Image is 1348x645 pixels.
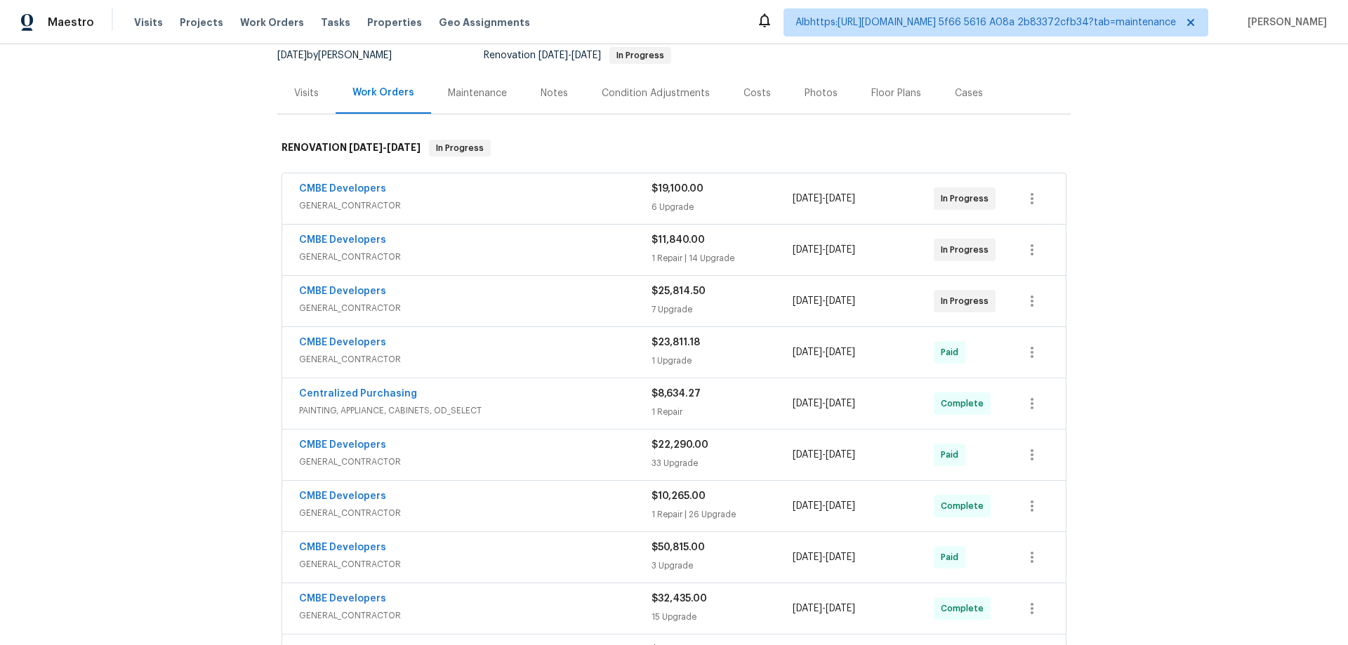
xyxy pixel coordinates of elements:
[299,404,652,418] span: PAINTING, APPLIANCE, CABINETS, OD_SELECT
[652,543,705,552] span: $50,815.00
[826,347,855,357] span: [DATE]
[652,200,793,214] div: 6 Upgrade
[805,86,838,100] div: Photos
[299,440,386,450] a: CMBE Developers
[793,347,822,357] span: [DATE]
[571,51,601,60] span: [DATE]
[321,18,350,27] span: Tasks
[871,86,921,100] div: Floor Plans
[299,543,386,552] a: CMBE Developers
[793,601,855,616] span: -
[652,594,707,604] span: $32,435.00
[484,51,671,60] span: Renovation
[652,389,701,399] span: $8,634.27
[793,499,855,513] span: -
[652,286,706,296] span: $25,814.50
[652,251,793,265] div: 1 Repair | 14 Upgrade
[941,601,989,616] span: Complete
[744,86,771,100] div: Costs
[367,15,422,29] span: Properties
[240,15,304,29] span: Work Orders
[793,604,822,613] span: [DATE]
[652,338,700,347] span: $23,811.18
[793,550,855,564] span: -
[652,354,793,368] div: 1 Upgrade
[1242,15,1327,29] span: [PERSON_NAME]
[941,294,994,308] span: In Progress
[299,609,652,623] span: GENERAL_CONTRACTOR
[793,296,822,306] span: [DATE]
[652,302,793,317] div: 7 Upgrade
[793,294,855,308] span: -
[793,245,822,255] span: [DATE]
[826,552,855,562] span: [DATE]
[941,499,989,513] span: Complete
[277,47,409,64] div: by [PERSON_NAME]
[538,51,568,60] span: [DATE]
[541,86,568,100] div: Notes
[299,199,652,213] span: GENERAL_CONTRACTOR
[795,15,1176,29] span: Albhttps:[URL][DOMAIN_NAME] 5f66 5616 A08a 2b83372cfb34?tab=maintenance
[299,338,386,347] a: CMBE Developers
[826,399,855,408] span: [DATE]
[652,456,793,470] div: 33 Upgrade
[826,604,855,613] span: [DATE]
[941,192,994,206] span: In Progress
[387,142,421,152] span: [DATE]
[294,86,319,100] div: Visits
[793,192,855,206] span: -
[793,194,822,204] span: [DATE]
[652,491,706,501] span: $10,265.00
[652,405,793,419] div: 1 Repair
[299,184,386,194] a: CMBE Developers
[941,397,989,411] span: Complete
[652,235,705,245] span: $11,840.00
[793,501,822,511] span: [DATE]
[349,142,383,152] span: [DATE]
[652,559,793,573] div: 3 Upgrade
[611,51,670,60] span: In Progress
[826,245,855,255] span: [DATE]
[448,86,507,100] div: Maintenance
[826,450,855,460] span: [DATE]
[439,15,530,29] span: Geo Assignments
[299,389,417,399] a: Centralized Purchasing
[299,455,652,469] span: GENERAL_CONTRACTOR
[826,296,855,306] span: [DATE]
[941,550,964,564] span: Paid
[282,140,421,157] h6: RENOVATION
[652,184,703,194] span: $19,100.00
[941,345,964,359] span: Paid
[793,397,855,411] span: -
[299,557,652,571] span: GENERAL_CONTRACTOR
[299,506,652,520] span: GENERAL_CONTRACTOR
[793,399,822,408] span: [DATE]
[352,86,414,100] div: Work Orders
[299,286,386,296] a: CMBE Developers
[793,345,855,359] span: -
[538,51,601,60] span: -
[793,448,855,462] span: -
[349,142,421,152] span: -
[134,15,163,29] span: Visits
[299,301,652,315] span: GENERAL_CONTRACTOR
[826,501,855,511] span: [DATE]
[793,450,822,460] span: [DATE]
[299,235,386,245] a: CMBE Developers
[652,610,793,624] div: 15 Upgrade
[955,86,983,100] div: Cases
[793,552,822,562] span: [DATE]
[652,440,708,450] span: $22,290.00
[299,594,386,604] a: CMBE Developers
[299,250,652,264] span: GENERAL_CONTRACTOR
[941,448,964,462] span: Paid
[793,243,855,257] span: -
[299,352,652,366] span: GENERAL_CONTRACTOR
[652,507,793,521] div: 1 Repair | 26 Upgrade
[277,126,1071,171] div: RENOVATION [DATE]-[DATE]In Progress
[48,15,94,29] span: Maestro
[602,86,710,100] div: Condition Adjustments
[277,51,307,60] span: [DATE]
[299,491,386,501] a: CMBE Developers
[826,194,855,204] span: [DATE]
